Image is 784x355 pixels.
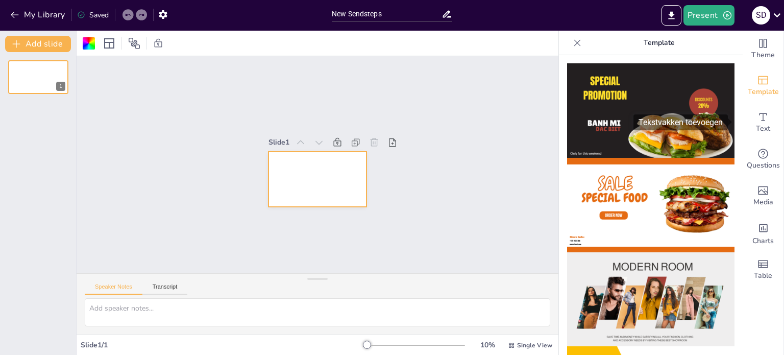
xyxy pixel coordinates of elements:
span: Template [748,86,779,98]
div: 1 [56,82,65,91]
div: Change the overall theme [743,31,783,67]
button: Speaker Notes [85,283,142,295]
button: Transcript [142,283,188,295]
font: Tekstvakken toevoegen [639,117,723,127]
div: Add text boxes [743,104,783,141]
button: My Library [8,7,69,23]
img: thumb-2.png [567,158,734,252]
img: thumb-3.png [567,252,734,347]
div: S D [752,6,770,25]
span: Questions [747,160,780,171]
div: Slide 1 [308,198,327,221]
span: Position [128,37,140,50]
div: Slide 1 / 1 [81,340,367,350]
button: Present [683,5,734,26]
div: Add charts and graphs [743,215,783,251]
div: Add images, graphics, shapes or video [743,178,783,215]
button: S D [752,5,770,26]
span: Media [753,197,773,208]
span: Theme [751,50,775,61]
span: Single View [517,341,552,349]
div: Get real-time input from your audience [743,141,783,178]
img: thumb-1.png [567,63,734,158]
span: Table [754,270,772,281]
div: Saved [77,10,109,20]
div: Layout [101,35,117,52]
input: Insert title [332,7,442,21]
button: Export to PowerPoint [661,5,681,26]
span: Text [756,123,770,134]
button: Add slide [5,36,71,52]
div: 1 [8,60,68,94]
div: Add ready made slides [743,67,783,104]
p: Template [585,31,732,55]
div: Add a table [743,251,783,288]
div: 10 % [475,340,500,350]
span: Charts [752,235,774,247]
